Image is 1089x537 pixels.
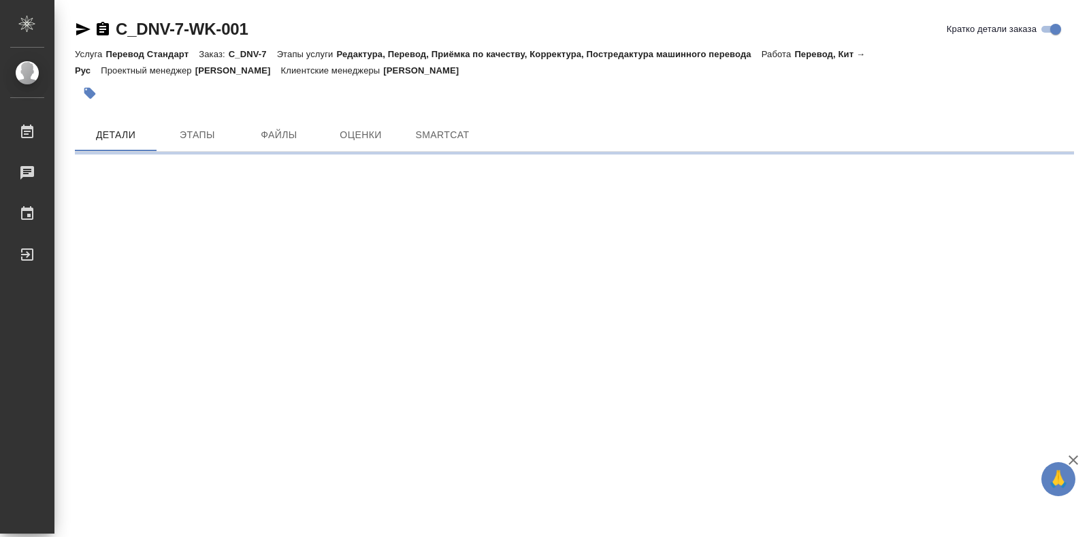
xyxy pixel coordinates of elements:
[75,78,105,108] button: Добавить тэг
[195,65,281,76] p: [PERSON_NAME]
[762,49,795,59] p: Работа
[277,49,337,59] p: Этапы услуги
[328,127,393,144] span: Оценки
[383,65,469,76] p: [PERSON_NAME]
[281,65,384,76] p: Клиентские менеджеры
[336,49,761,59] p: Редактура, Перевод, Приёмка по качеству, Корректура, Постредактура машинного перевода
[105,49,199,59] p: Перевод Стандарт
[165,127,230,144] span: Этапы
[116,20,248,38] a: C_DNV-7-WK-001
[1047,465,1070,493] span: 🙏
[199,49,228,59] p: Заказ:
[947,22,1037,36] span: Кратко детали заказа
[246,127,312,144] span: Файлы
[101,65,195,76] p: Проектный менеджер
[75,49,105,59] p: Услуга
[83,127,148,144] span: Детали
[1041,462,1075,496] button: 🙏
[229,49,277,59] p: C_DNV-7
[75,21,91,37] button: Скопировать ссылку для ЯМессенджера
[410,127,475,144] span: SmartCat
[95,21,111,37] button: Скопировать ссылку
